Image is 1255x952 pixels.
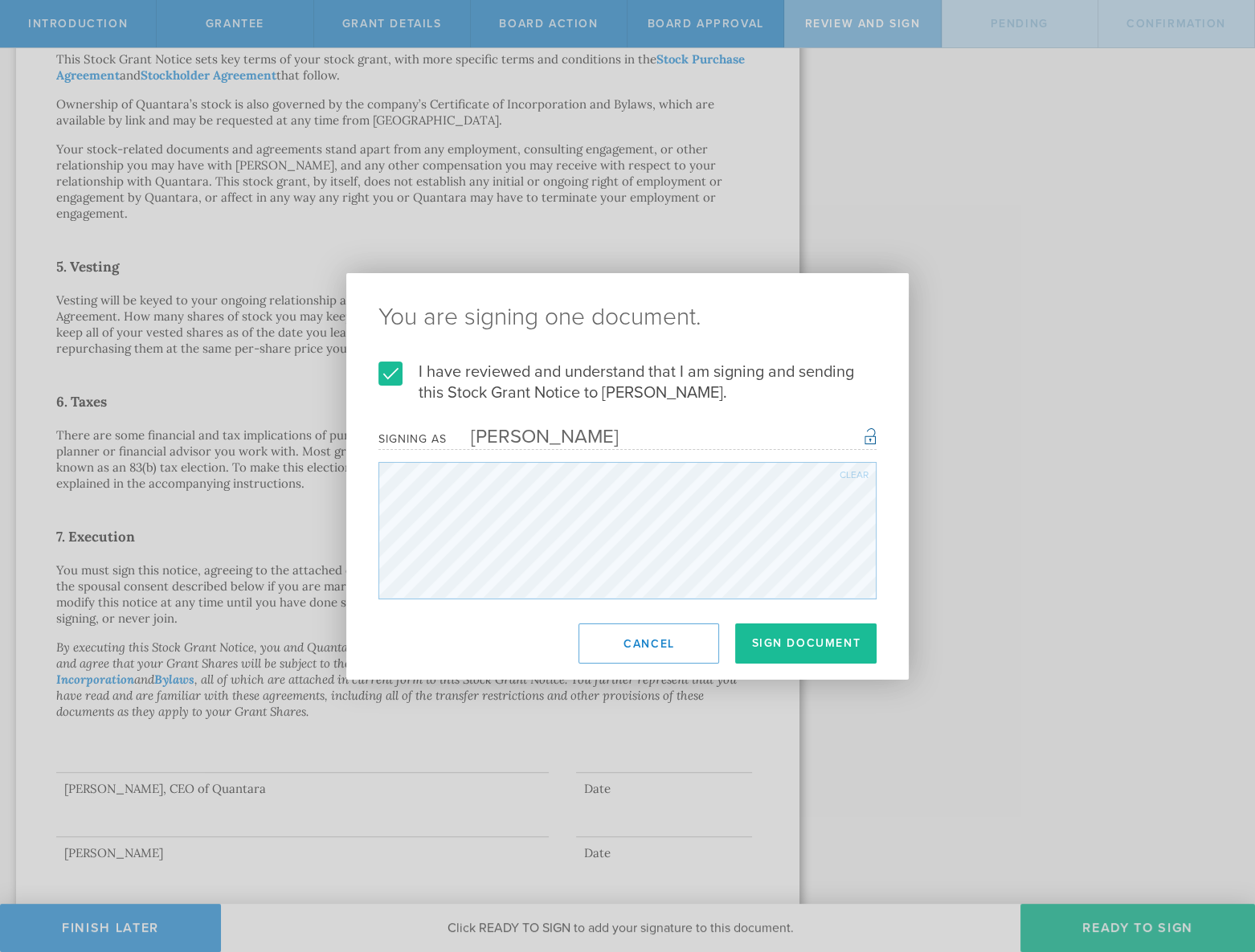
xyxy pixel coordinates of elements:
ng-pluralize: You are signing one document. [378,305,877,329]
button: Sign Document [735,623,877,664]
label: I have reviewed and understand that I am signing and sending this Stock Grant Notice to [PERSON_N... [378,362,877,403]
button: Cancel [578,623,719,664]
div: [PERSON_NAME] [447,425,619,448]
iframe: Chat Widget [1175,827,1255,904]
div: Signing as [378,432,447,446]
